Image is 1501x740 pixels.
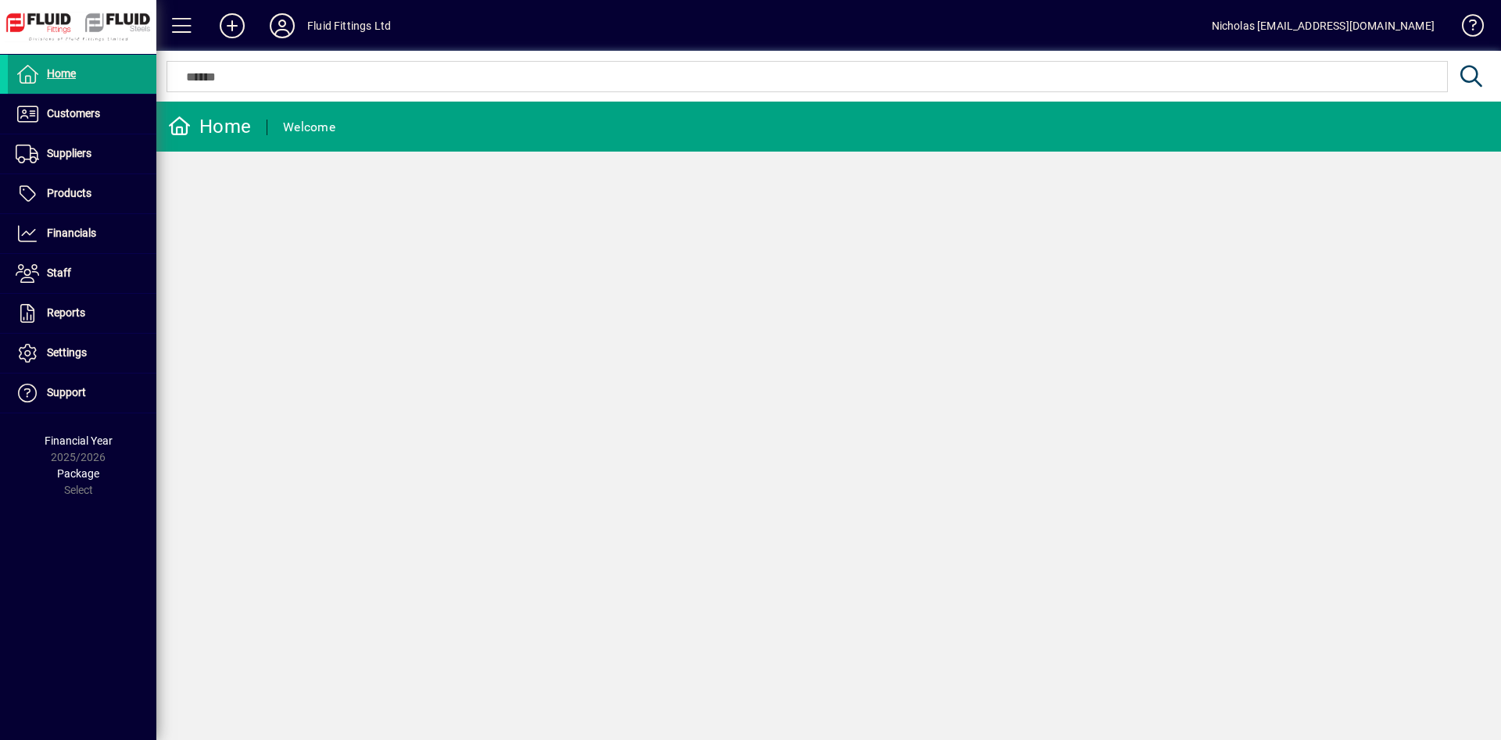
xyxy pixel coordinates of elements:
span: Support [47,386,86,399]
span: Settings [47,346,87,359]
div: Home [168,114,251,139]
a: Financials [8,214,156,253]
span: Financial Year [45,434,113,447]
a: Settings [8,334,156,373]
button: Add [207,12,257,40]
div: Welcome [283,115,335,140]
a: Support [8,374,156,413]
div: Fluid Fittings Ltd [307,13,391,38]
span: Package [57,467,99,480]
a: Suppliers [8,134,156,173]
div: Nicholas [EMAIL_ADDRESS][DOMAIN_NAME] [1212,13,1435,38]
a: Knowledge Base [1450,3,1481,54]
span: Financials [47,227,96,239]
button: Profile [257,12,307,40]
a: Customers [8,95,156,134]
span: Products [47,187,91,199]
span: Customers [47,107,100,120]
a: Reports [8,294,156,333]
span: Home [47,67,76,80]
span: Reports [47,306,85,319]
a: Staff [8,254,156,293]
a: Products [8,174,156,213]
span: Suppliers [47,147,91,159]
span: Staff [47,266,71,279]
